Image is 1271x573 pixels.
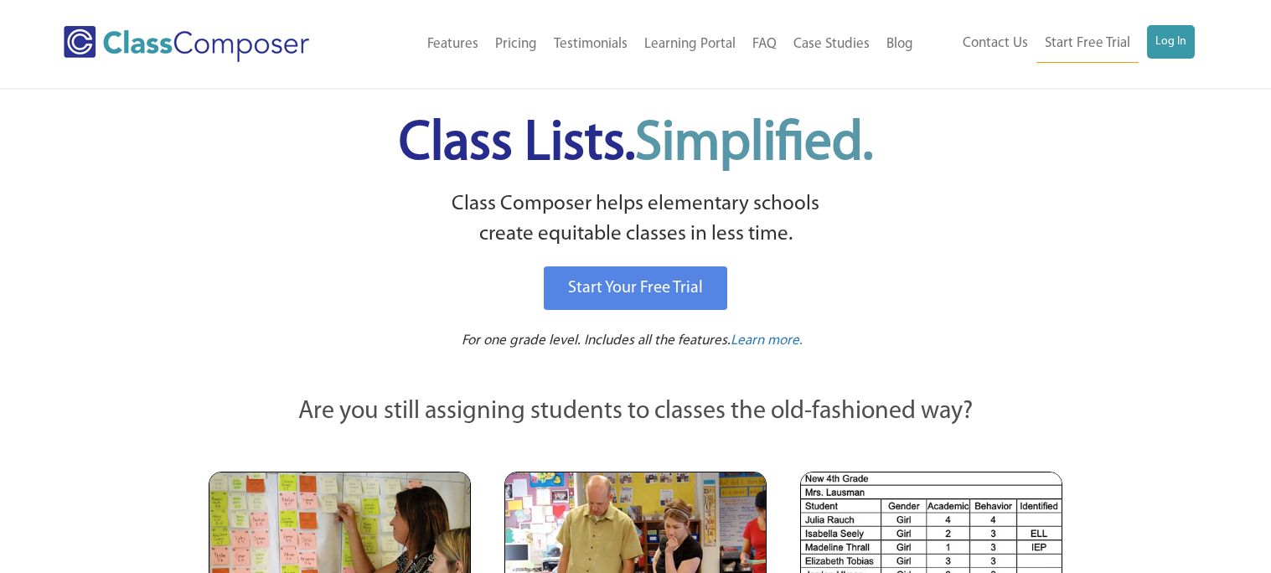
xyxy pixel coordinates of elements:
span: For one grade level. Includes all the features. [462,333,731,348]
a: Learning Portal [636,26,744,63]
nav: Header Menu [922,25,1195,63]
a: Log In [1147,25,1195,59]
a: Pricing [487,26,545,63]
a: FAQ [744,26,785,63]
a: Testimonials [545,26,636,63]
a: Start Free Trial [1036,25,1139,63]
a: Contact Us [954,25,1036,62]
span: Start Your Free Trial [568,280,703,297]
span: Class Lists. [399,117,873,172]
img: Class Composer [64,26,309,62]
nav: Header Menu [362,26,922,63]
a: Features [419,26,487,63]
a: Start Your Free Trial [544,266,727,310]
span: Simplified. [635,117,873,172]
a: Blog [878,26,922,63]
a: Learn more. [731,331,803,352]
p: Are you still assigning students to classes the old-fashioned way? [209,394,1063,431]
a: Case Studies [785,26,878,63]
span: Learn more. [731,333,803,348]
p: Class Composer helps elementary schools create equitable classes in less time. [206,189,1066,250]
